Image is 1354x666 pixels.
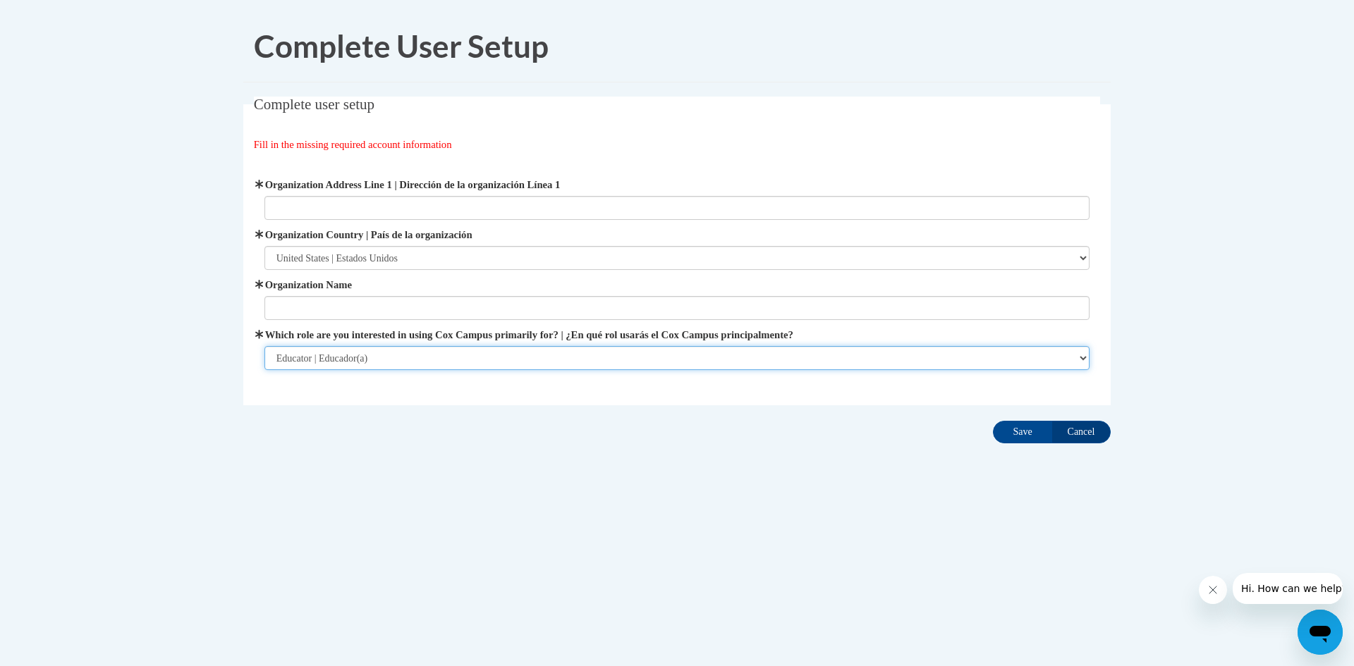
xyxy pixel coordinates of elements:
[254,96,374,113] span: Complete user setup
[993,421,1052,443] input: Save
[264,296,1090,320] input: Metadata input
[8,10,114,21] span: Hi. How can we help?
[1051,421,1111,443] input: Cancel
[254,27,549,64] span: Complete User Setup
[264,327,1090,343] label: Which role are you interested in using Cox Campus primarily for? | ¿En qué rol usarás el Cox Camp...
[264,277,1090,292] label: Organization Name
[1298,610,1343,655] iframe: Button to launch messaging window
[1199,576,1227,604] iframe: Close message
[264,227,1090,242] label: Organization Country | País de la organización
[1233,573,1343,604] iframe: Message from company
[254,139,452,150] span: Fill in the missing required account information
[264,196,1090,220] input: Metadata input
[264,177,1090,192] label: Organization Address Line 1 | Dirección de la organización Línea 1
